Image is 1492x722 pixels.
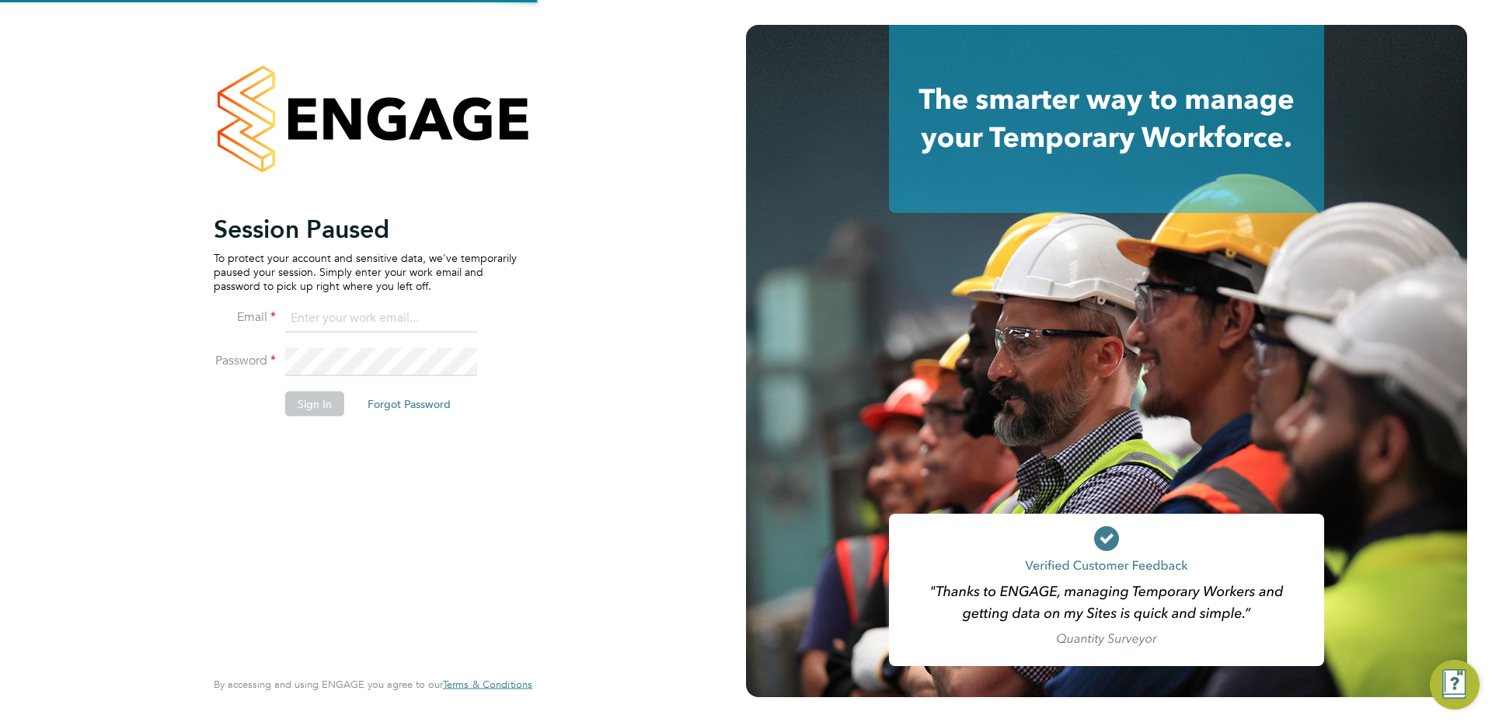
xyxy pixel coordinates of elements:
button: Sign In [285,391,344,416]
label: Email [214,309,276,325]
h2: Session Paused [214,213,517,244]
input: Enter your work email... [285,305,477,333]
a: Terms & Conditions [443,678,532,691]
button: Forgot Password [355,391,463,416]
p: To protect your account and sensitive data, we've temporarily paused your session. Simply enter y... [214,250,517,293]
span: By accessing and using ENGAGE you agree to our [214,678,532,691]
label: Password [214,352,276,368]
button: Engage Resource Center [1430,660,1480,710]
